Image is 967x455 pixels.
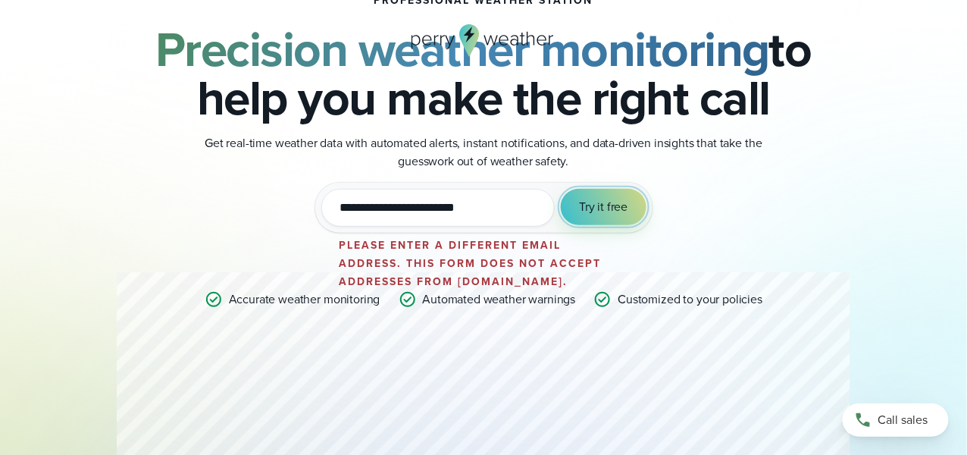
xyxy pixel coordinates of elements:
[561,189,646,225] button: Try it free
[423,290,576,309] p: Automated weather warnings
[843,403,949,437] a: Call sales
[117,25,850,122] h2: to help you make the right call
[155,14,769,85] strong: Precision weather monitoring
[579,198,627,216] span: Try it free
[340,237,602,290] label: Please enter a different email address. This form does not accept addresses from [DOMAIN_NAME].
[618,290,762,309] p: Customized to your policies
[180,134,787,171] p: Get real-time weather data with automated alerts, instant notifications, and data-driven insights...
[878,411,928,429] span: Call sales
[229,290,380,309] p: Accurate weather monitoring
